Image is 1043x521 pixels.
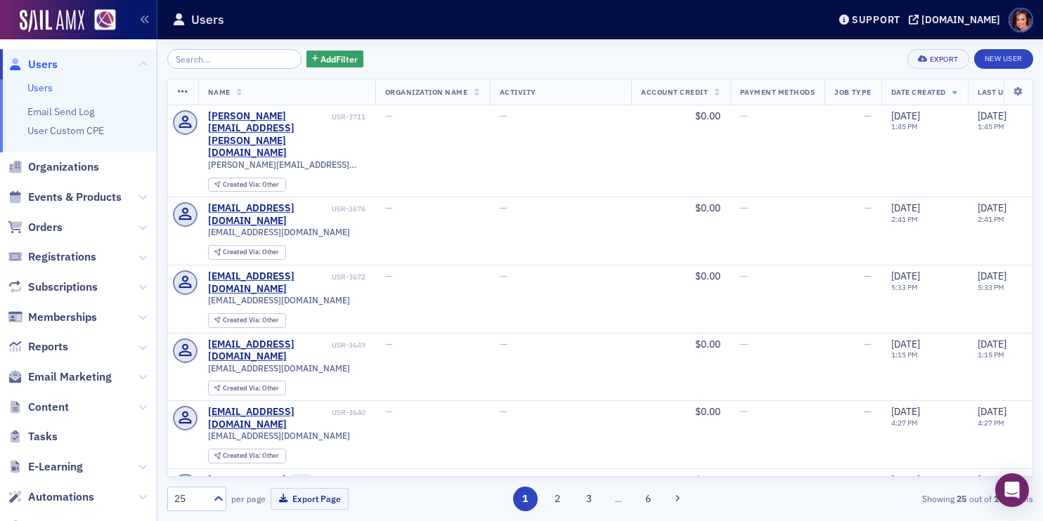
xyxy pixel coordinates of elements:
span: — [500,473,507,486]
div: Created Via: Other [208,381,286,395]
div: USR-3640 [332,408,365,417]
strong: 146 [992,492,1011,505]
span: Date Created [891,87,946,97]
span: [EMAIL_ADDRESS][DOMAIN_NAME] [208,295,350,305]
time: 4:27 PM [891,418,918,428]
span: [DATE] [891,202,920,214]
span: — [740,338,748,350]
a: [EMAIL_ADDRESS][DOMAIN_NAME] [208,270,330,295]
a: Users [8,57,58,72]
a: [EMAIL_ADDRESS][DOMAIN_NAME] [208,406,330,430]
a: E-Learning [8,459,83,475]
button: [DOMAIN_NAME] [909,15,1005,25]
a: Automations [8,489,94,505]
span: Created Via : [223,383,262,393]
span: Staff [288,474,313,487]
div: [PERSON_NAME][EMAIL_ADDRESS][PERSON_NAME][DOMAIN_NAME] [208,110,330,159]
span: [DATE] [978,202,1006,214]
span: — [740,270,748,282]
span: — [500,270,507,282]
div: [DOMAIN_NAME] [921,13,1000,26]
span: … [609,492,628,505]
strong: 25 [954,492,969,505]
span: Activity [500,87,536,97]
span: — [740,202,748,214]
span: — [500,202,507,214]
span: [DATE] [978,473,1006,486]
span: [EMAIL_ADDRESS][DOMAIN_NAME] [208,227,350,237]
span: [DATE] [978,270,1006,282]
span: Registrations [28,249,96,265]
a: Email Send Log [27,105,94,118]
div: 25 [174,492,205,506]
span: Email Marketing [28,369,112,385]
span: Automations [28,489,94,505]
time: 2:41 PM [978,214,1004,224]
span: Events & Products [28,190,122,205]
div: Export [930,55,959,63]
span: [DATE] [978,405,1006,418]
img: SailAMX [94,9,116,31]
span: — [864,202,872,214]
span: — [385,473,393,486]
span: [EMAIL_ADDRESS][DOMAIN_NAME] [208,363,350,374]
span: — [500,110,507,122]
span: [DATE] [978,338,1006,350]
div: Created Via: Other [208,449,286,463]
div: Other [223,452,279,460]
span: $0.00 [695,270,720,282]
a: User Custom CPE [27,124,104,137]
span: Subscriptions [28,279,98,295]
span: [DATE] [891,338,920,350]
time: 5:33 PM [891,282,918,292]
a: Events & Products [8,190,122,205]
div: USR-3676 [332,204,365,213]
div: [EMAIL_ADDRESS][DOMAIN_NAME] [208,338,330,363]
span: $0.00 [695,473,720,486]
span: [PERSON_NAME][EMAIL_ADDRESS][PERSON_NAME][DOMAIN_NAME] [208,159,365,170]
span: [DATE] [978,110,1006,122]
div: USR-3649 [332,341,365,350]
time: 1:45 PM [978,121,1004,131]
a: Email Marketing [8,369,112,385]
span: — [385,202,393,214]
span: — [385,110,393,122]
button: 2 [545,487,569,511]
img: SailAMX [20,10,84,32]
button: Export [907,49,968,69]
span: Memberships [28,310,97,325]
input: Search… [167,49,302,69]
div: Other [223,249,279,256]
button: 6 [636,487,661,511]
div: Support [852,13,900,26]
a: View Homepage [84,9,116,33]
span: — [500,338,507,350]
a: [EMAIL_ADDRESS][DOMAIN_NAME] [208,202,330,227]
span: [DATE] [891,270,920,282]
button: 3 [577,487,602,511]
div: Created Via: Other [208,245,286,260]
div: USR-3711 [332,112,365,121]
time: 4:27 PM [978,418,1004,428]
span: — [740,110,748,122]
div: Open Intercom Messenger [995,473,1029,507]
span: Profile [1009,8,1033,32]
a: Subscriptions [8,279,98,295]
span: — [864,270,872,282]
span: Name [208,87,231,97]
span: Last Updated [978,87,1032,97]
span: Created Via : [223,247,262,256]
time: 1:15 PM [891,350,918,360]
span: Job Type [834,87,871,97]
span: — [500,405,507,418]
a: [PERSON_NAME] [208,474,286,487]
span: — [864,473,872,486]
span: [DATE] [891,473,920,486]
span: Orders [28,220,63,235]
span: $0.00 [695,202,720,214]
